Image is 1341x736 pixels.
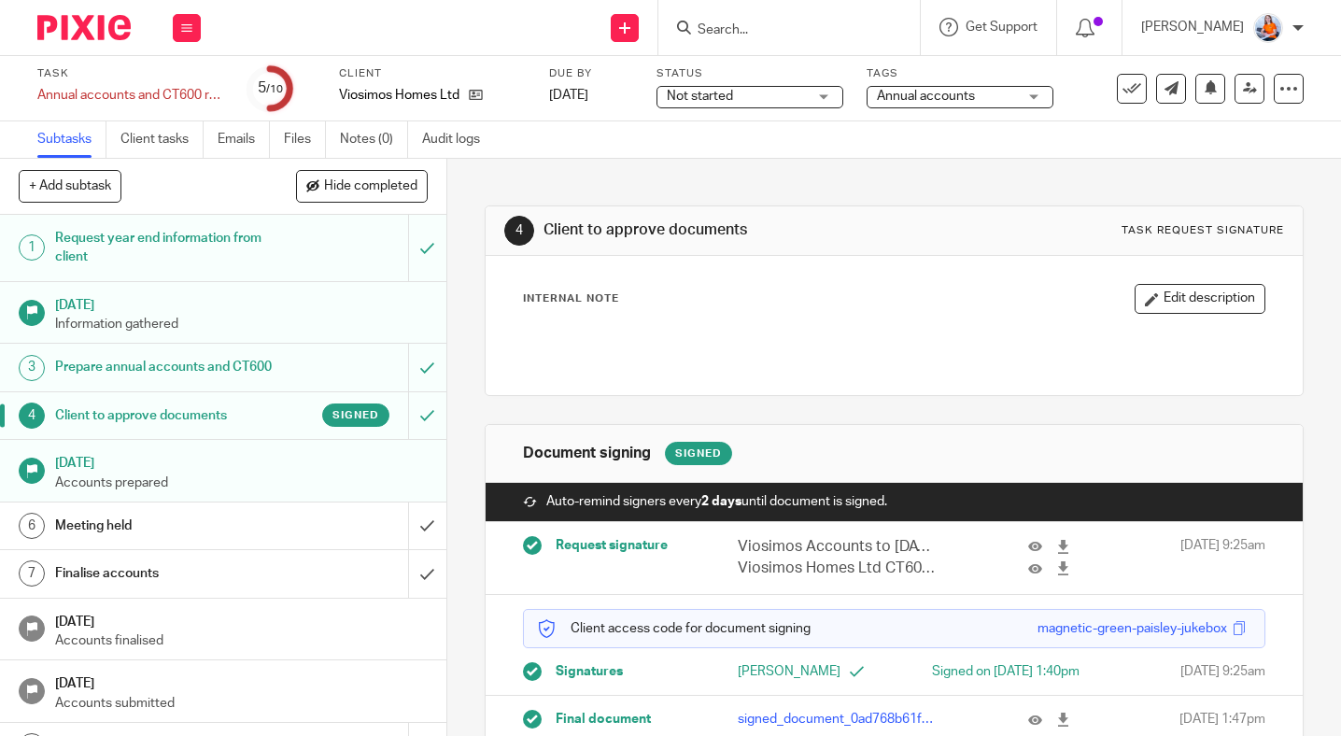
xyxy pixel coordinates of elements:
[55,670,428,693] h1: [DATE]
[55,402,278,430] h1: Client to approve documents
[546,492,887,511] span: Auto-remind signers every until document is signed.
[284,121,326,158] a: Files
[701,495,741,508] strong: 2 days
[867,66,1053,81] label: Tags
[19,170,121,202] button: + Add subtask
[556,710,651,729] span: Final document
[339,66,526,81] label: Client
[296,170,428,202] button: Hide completed
[1122,223,1284,238] div: Task request signature
[966,21,1038,34] span: Get Support
[738,558,938,579] p: Viosimos Homes Ltd CT600 [DATE].pdf
[738,662,895,681] p: [PERSON_NAME]
[19,234,45,261] div: 1
[504,216,534,246] div: 4
[55,512,278,540] h1: Meeting held
[523,444,651,463] h1: Document signing
[55,315,428,333] p: Information gathered
[19,513,45,539] div: 6
[738,536,938,558] p: Viosimos Accounts to [DATE].pdf
[55,449,428,473] h1: [DATE]
[656,66,843,81] label: Status
[422,121,494,158] a: Audit logs
[1253,13,1283,43] img: DSC08036.jpg
[538,619,811,638] p: Client access code for document signing
[55,631,428,650] p: Accounts finalised
[324,179,417,194] span: Hide completed
[1135,284,1265,314] button: Edit description
[55,608,428,631] h1: [DATE]
[37,15,131,40] img: Pixie
[55,474,428,492] p: Accounts prepared
[665,442,732,465] div: Signed
[218,121,270,158] a: Emails
[55,291,428,315] h1: [DATE]
[37,121,106,158] a: Subtasks
[55,353,278,381] h1: Prepare annual accounts and CT600
[543,220,934,240] h1: Client to approve documents
[1180,662,1265,681] span: [DATE] 9:25am
[556,536,668,555] span: Request signature
[19,403,45,429] div: 4
[1038,619,1227,638] div: magnetic-green-paisley-jukebox
[556,662,623,681] span: Signatures
[877,90,975,103] span: Annual accounts
[19,560,45,587] div: 7
[55,559,278,587] h1: Finalise accounts
[19,355,45,381] div: 3
[55,224,278,272] h1: Request year end information from client
[924,662,1080,681] div: Signed on [DATE] 1:40pm
[1141,18,1244,36] p: [PERSON_NAME]
[696,22,864,39] input: Search
[667,90,733,103] span: Not started
[523,291,619,306] p: Internal Note
[340,121,408,158] a: Notes (0)
[1179,710,1265,729] span: [DATE] 1:47pm
[266,84,283,94] small: /10
[37,66,224,81] label: Task
[55,694,428,713] p: Accounts submitted
[120,121,204,158] a: Client tasks
[1180,536,1265,580] span: [DATE] 9:25am
[549,89,588,102] span: [DATE]
[738,710,938,729] p: signed_document_0ad768b61f5f4266b93a156975147f0e.pdf
[332,407,379,423] span: Signed
[37,86,224,105] div: Annual accounts and CT600 return
[258,78,283,99] div: 5
[549,66,633,81] label: Due by
[339,86,459,105] p: Viosimos Homes Ltd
